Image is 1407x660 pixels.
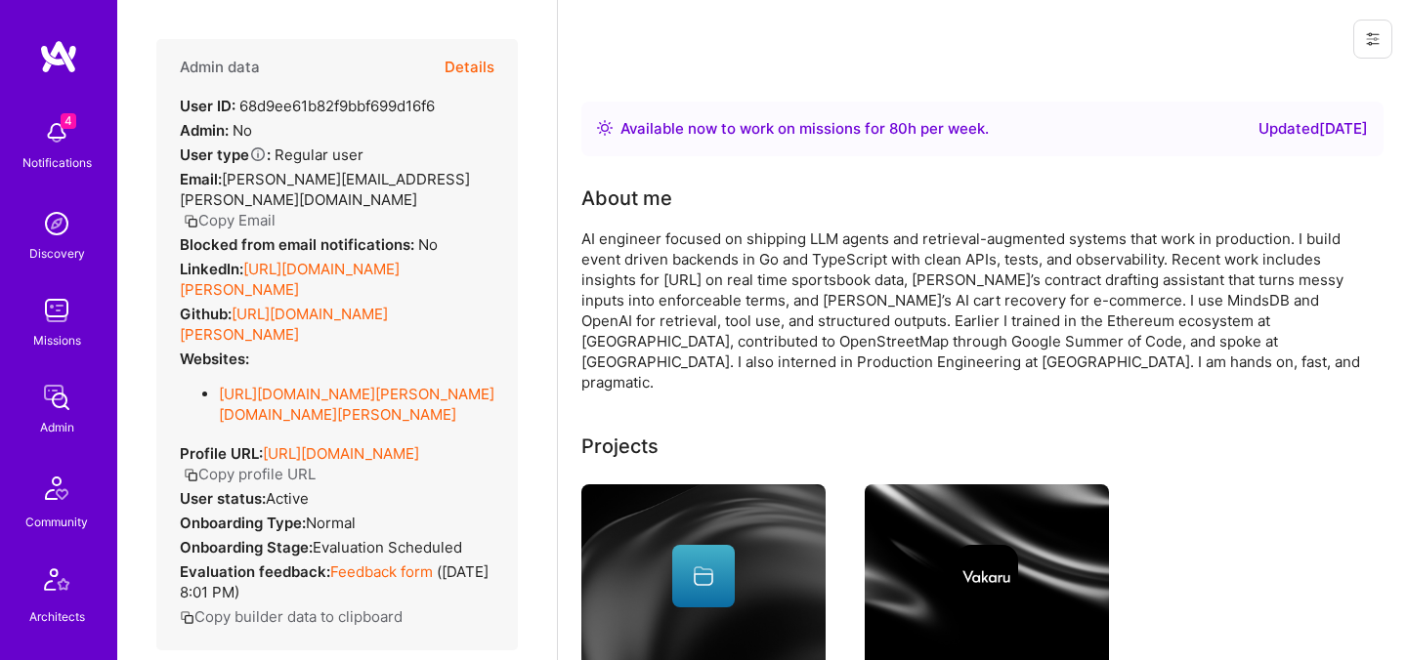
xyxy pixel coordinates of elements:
[180,235,418,254] strong: Blocked from email notifications:
[956,545,1018,607] img: Company logo
[180,260,400,299] a: [URL][DOMAIN_NAME][PERSON_NAME]
[597,120,613,136] img: Availability
[180,538,313,557] strong: Onboarding Stage:
[180,606,403,627] button: Copy builder data to clipboard
[180,170,222,188] strong: Email:
[180,305,388,344] a: [URL][DOMAIN_NAME][PERSON_NAME]
[306,514,356,532] span: normal
[37,113,76,152] img: bell
[184,210,276,230] button: Copy Email
[184,214,198,228] i: icon Copy
[184,464,316,484] button: Copy profile URL
[620,117,989,141] div: Available now to work on missions for h per week .
[33,330,81,351] div: Missions
[25,512,88,532] div: Community
[180,170,470,209] span: [PERSON_NAME][EMAIL_ADDRESS][PERSON_NAME][DOMAIN_NAME]
[180,59,260,76] h4: Admin data
[889,119,908,138] span: 80
[180,97,235,115] strong: User ID:
[22,152,92,173] div: Notifications
[180,144,363,165] div: Regular user
[180,120,252,141] div: No
[180,561,494,602] div: ( [DATE] 8:01 PM )
[180,489,266,508] strong: User status:
[29,606,85,627] div: Architects
[180,514,306,532] strong: Onboarding Type:
[180,444,263,463] strong: Profile URL:
[180,610,194,625] i: icon Copy
[180,121,229,140] strong: Admin:
[180,96,435,116] div: 68d9ee61b82f9bbf699d16f6
[180,260,243,278] strong: LinkedIn:
[330,562,433,581] a: Feedback form
[39,39,78,74] img: logo
[581,184,672,213] div: About me
[37,204,76,243] img: discovery
[581,432,659,461] div: Projects
[180,350,249,368] strong: Websites:
[1258,117,1368,141] div: Updated [DATE]
[29,243,85,264] div: Discovery
[581,228,1363,392] div: AI engineer focused on shipping LLM agents and retrieval-augmented systems that work in productio...
[445,39,494,96] button: Details
[180,234,438,255] div: No
[219,385,494,424] a: [URL][DOMAIN_NAME][PERSON_NAME][DOMAIN_NAME][PERSON_NAME]
[180,145,271,164] strong: User type :
[37,291,76,330] img: teamwork
[266,489,309,508] span: Active
[263,444,419,463] a: [URL][DOMAIN_NAME]
[249,145,267,163] i: Help
[37,378,76,417] img: admin teamwork
[61,113,76,129] span: 4
[313,538,462,557] span: Evaluation Scheduled
[33,465,80,512] img: Community
[184,468,198,482] i: icon Copy
[180,305,232,323] strong: Github:
[180,562,330,581] strong: Evaluation feedback:
[40,417,74,437] div: Admin
[33,559,80,606] img: Architects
